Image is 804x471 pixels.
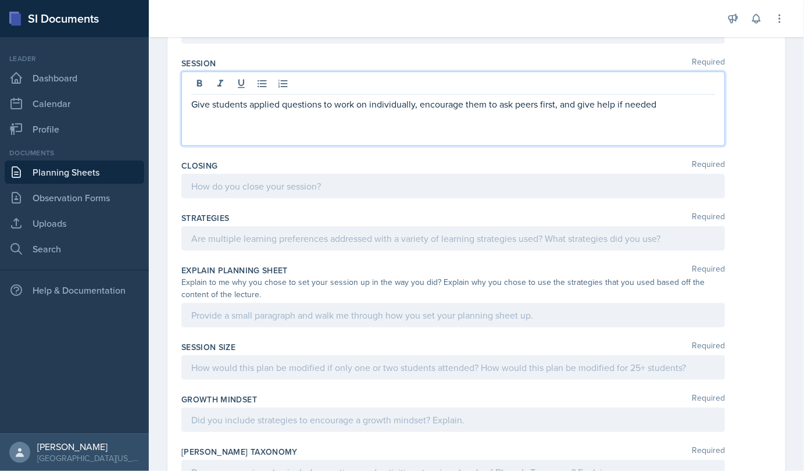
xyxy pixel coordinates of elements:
[181,160,217,172] label: Closing
[181,58,216,69] label: Session
[692,212,725,224] span: Required
[692,446,725,458] span: Required
[5,212,144,235] a: Uploads
[692,58,725,69] span: Required
[181,446,298,458] label: [PERSON_NAME] Taxonomy
[181,265,288,276] label: Explain Planning Sheet
[181,276,725,301] div: Explain to me why you chose to set your session up in the way you did? Explain why you chose to u...
[5,279,144,302] div: Help & Documentation
[5,66,144,90] a: Dashboard
[37,441,140,452] div: [PERSON_NAME]
[191,97,715,111] p: Give students applied questions to work on individually, encourage them to ask peers first, and g...
[5,92,144,115] a: Calendar
[5,53,144,64] div: Leader
[5,117,144,141] a: Profile
[5,237,144,261] a: Search
[692,160,725,172] span: Required
[692,265,725,276] span: Required
[692,341,725,353] span: Required
[181,341,235,353] label: Session Size
[5,148,144,158] div: Documents
[181,212,230,224] label: Strategies
[181,394,257,405] label: Growth Mindset
[37,452,140,464] div: [GEOGRAPHIC_DATA][US_STATE]
[5,186,144,209] a: Observation Forms
[692,394,725,405] span: Required
[5,160,144,184] a: Planning Sheets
